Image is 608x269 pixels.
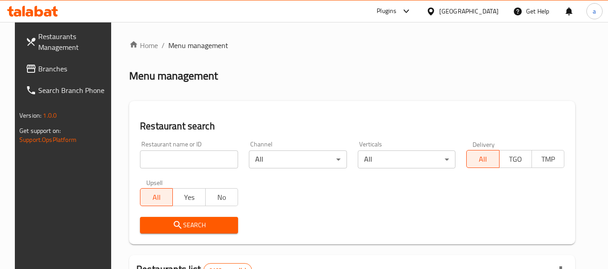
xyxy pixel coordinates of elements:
[470,153,495,166] span: All
[38,63,109,74] span: Branches
[129,69,218,83] h2: Menu management
[499,150,532,168] button: TGO
[140,217,238,234] button: Search
[19,134,77,146] a: Support.OpsPlatform
[531,150,564,168] button: TMP
[19,125,61,137] span: Get support on:
[209,191,234,204] span: No
[473,141,495,147] label: Delivery
[377,6,396,17] div: Plugins
[129,40,158,51] a: Home
[18,79,117,101] a: Search Branch Phone
[466,150,499,168] button: All
[140,188,173,206] button: All
[439,6,499,16] div: [GEOGRAPHIC_DATA]
[205,188,238,206] button: No
[43,110,57,121] span: 1.0.0
[147,220,231,231] span: Search
[172,188,205,206] button: Yes
[18,26,117,58] a: Restaurants Management
[162,40,165,51] li: /
[140,150,238,168] input: Search for restaurant name or ID..
[503,153,528,166] span: TGO
[168,40,228,51] span: Menu management
[358,150,456,168] div: All
[18,58,117,79] a: Branches
[146,179,163,185] label: Upsell
[19,110,41,121] span: Version:
[144,191,169,204] span: All
[129,40,575,51] nav: breadcrumb
[536,153,561,166] span: TMP
[593,6,596,16] span: a
[38,31,109,53] span: Restaurants Management
[249,150,347,168] div: All
[38,85,109,96] span: Search Branch Phone
[176,191,202,204] span: Yes
[140,119,564,133] h2: Restaurant search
